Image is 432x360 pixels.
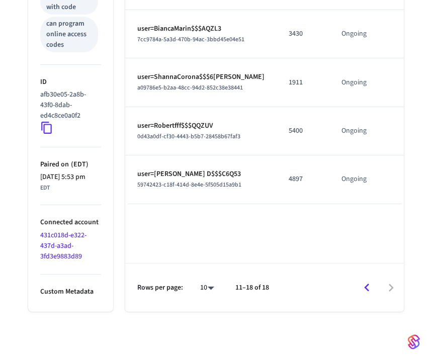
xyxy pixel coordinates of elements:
p: 3430 [289,29,317,39]
td: Ongoing [329,155,397,204]
p: ID [40,77,101,87]
p: Paired on [40,159,101,170]
p: Rows per page: [137,283,183,293]
p: afb30e05-2a8b-43f0-8dab-ed4c8ce0a0f2 [40,89,97,121]
span: ( EDT ) [69,159,89,169]
p: user=ShannaCorona$$$6[PERSON_NAME] [137,72,265,82]
img: SeamLogoGradient.69752ec5.svg [408,334,420,350]
p: 5400 [289,126,317,136]
div: can program online access codes [46,19,92,50]
p: user=Robertfff$$$QQZUV [137,121,265,131]
td: Ongoing [329,107,397,155]
td: Ongoing [329,58,397,107]
p: user=BiancaMarin$$$AQZL3 [137,24,265,34]
td: Ongoing [329,10,397,58]
span: 0d43a0df-cf30-4443-b5b7-28458b67faf3 [137,132,240,141]
p: 1911 [289,77,317,88]
span: EDT [40,184,50,193]
p: 4897 [289,174,317,185]
a: 431c018d-e322-437d-a3ad-3fd3e9883d89 [40,230,87,261]
p: Connected account [40,217,101,228]
p: user=[PERSON_NAME] D$$$C6Q53 [137,169,265,179]
button: Go to previous page [355,276,379,300]
span: 7cc9784a-5a3d-470b-94ac-3bbd45e04e51 [137,35,244,44]
p: 11–18 of 18 [235,283,269,293]
div: America/New_York [40,172,85,193]
span: a09786e5-b2aa-48cc-94d2-852c38e38441 [137,83,243,92]
p: Custom Metadata [40,287,101,297]
div: 10 [195,281,219,295]
span: 59742423-c18f-414d-8e4e-5f505d15a9b1 [137,181,241,189]
span: [DATE] 5:53 pm [40,172,85,183]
